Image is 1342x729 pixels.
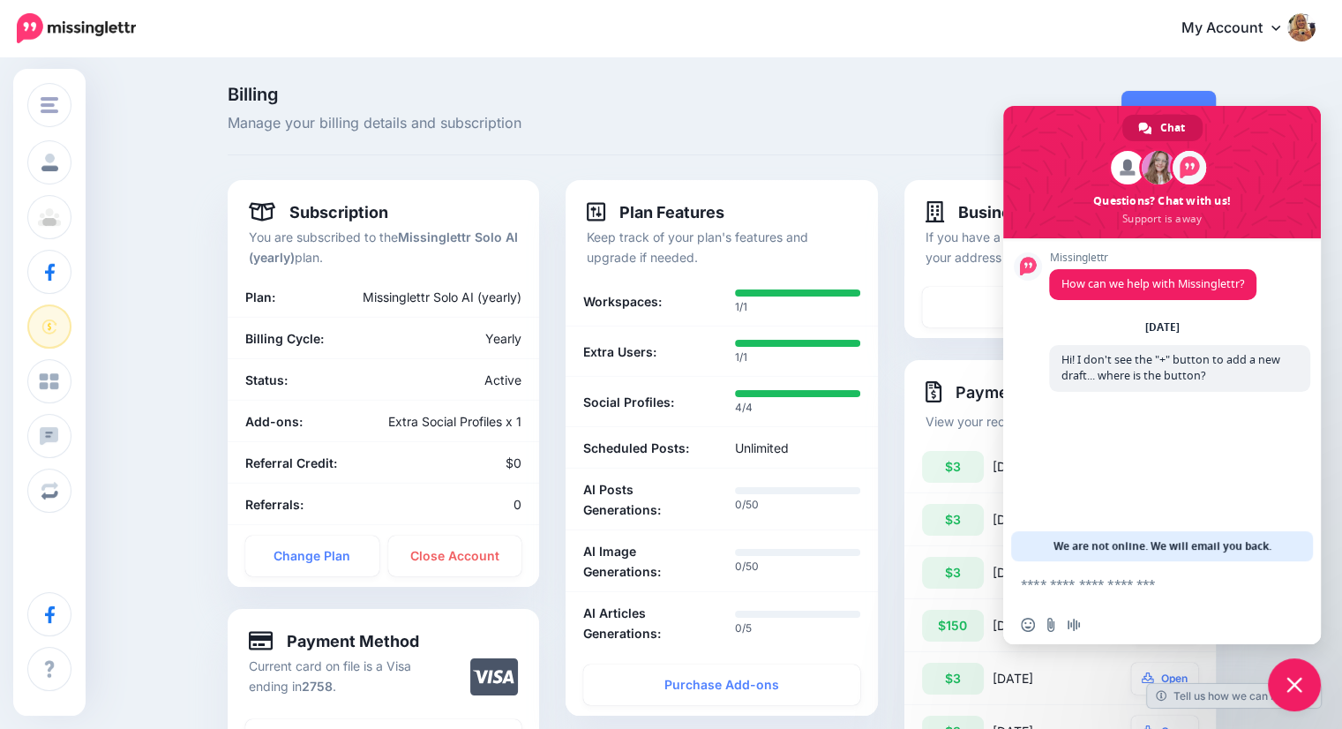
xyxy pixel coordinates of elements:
span: How can we help with Missinglettr? [1061,276,1244,291]
div: [DATE] [993,663,1098,695]
p: 0/5 [735,620,860,637]
p: 1/1 [735,298,860,316]
b: Missinglettr Solo AI (yearly) [249,229,518,265]
b: Workspaces: [583,291,662,312]
span: Send a file [1044,618,1058,632]
div: $3 [922,504,984,536]
p: 0/50 [735,558,860,575]
span: 0 [514,497,521,512]
div: Active [384,370,536,390]
span: Audio message [1067,618,1081,632]
div: Missinglettr Solo AI (yearly) [333,287,535,307]
div: Unlimited [722,438,873,458]
div: [DATE] [993,451,1098,483]
img: Missinglettr [17,13,136,43]
a: My Offers [1121,91,1216,132]
b: 2758 [302,679,333,694]
textarea: Compose your message... [1021,561,1268,605]
a: Close chat [1268,658,1321,711]
b: AI Image Generations: [583,541,708,582]
p: 4/4 [735,399,860,417]
span: We are not online. We will email you back. [1053,531,1271,561]
b: Add-ons: [245,414,303,429]
a: Open [1131,663,1198,695]
span: Billing [228,86,878,103]
h4: Subscription [249,201,388,222]
div: Yearly [384,328,536,349]
span: Chat [1160,115,1185,141]
b: Scheduled Posts: [583,438,689,458]
a: My Account [1164,7,1316,50]
p: If you have a VAT number, or want to include your address on your invoices, enter it below. [926,227,1195,267]
div: $150 [922,610,984,642]
div: $3 [922,557,984,589]
span: Insert an emoji [1021,618,1035,632]
h4: Payment Method [249,630,419,651]
b: AI Articles Generations: [583,603,708,643]
b: Referral Credit: [245,455,337,470]
h4: Plan Features [587,201,724,222]
b: Plan: [245,289,275,304]
span: Missinglettr [1049,252,1256,264]
p: 1/1 [735,349,860,366]
p: 0/50 [735,496,860,514]
b: Referrals: [245,497,304,512]
p: You are subscribed to the plan. [249,227,518,267]
div: [DATE] [993,557,1098,589]
div: [DATE] [993,610,1098,642]
div: [DATE] [993,504,1098,536]
div: $3 [922,451,984,483]
b: Status: [245,372,288,387]
div: $3 [922,663,984,695]
b: Social Profiles: [583,392,674,412]
p: View your recent payment invoices. [926,411,1195,432]
a: Tell us how we can improve [1147,684,1321,708]
a: Purchase Add-ons [583,665,859,705]
div: Extra Social Profiles x 1 [333,411,535,432]
div: [DATE] [1145,322,1180,333]
p: Keep track of your plan's features and upgrade if needed. [587,227,856,267]
span: Hi! I don't see the "+" button to add a new draft... where is the button? [1061,352,1280,383]
h4: Business & VAT Details [926,201,1135,222]
img: menu.png [41,97,58,113]
b: Billing Cycle: [245,331,324,346]
b: AI Posts Generations: [583,479,708,520]
a: Close Account [388,536,522,576]
div: $0 [384,453,536,473]
p: Current card on file is a Visa ending in . [249,656,444,696]
a: Change Plan [245,536,379,576]
a: Update Details [922,287,1198,327]
a: Chat [1122,115,1203,141]
b: Extra Users: [583,342,656,362]
span: Manage your billing details and subscription [228,112,878,135]
h4: Payment Invoices [926,381,1195,402]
